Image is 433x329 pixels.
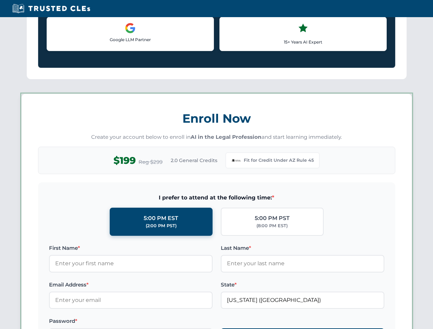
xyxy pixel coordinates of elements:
label: State [221,281,384,289]
input: Arizona (AZ) [221,292,384,309]
img: Trusted CLEs [10,3,92,14]
input: Enter your first name [49,255,213,272]
strong: AI in the Legal Profession [191,134,262,140]
span: 2.0 General Credits [171,157,217,164]
div: 5:00 PM EST [144,214,178,223]
div: 5:00 PM PST [255,214,290,223]
label: Last Name [221,244,384,252]
span: $199 [113,153,136,168]
label: First Name [49,244,213,252]
span: I prefer to attend at the following time: [49,193,384,202]
img: Google [125,23,136,34]
span: Reg $299 [139,158,163,166]
h3: Enroll Now [38,108,395,129]
input: Enter your email [49,292,213,309]
div: (2:00 PM PST) [146,222,177,229]
label: Email Address [49,281,213,289]
p: Google LLM Partner [52,36,208,43]
input: Enter your last name [221,255,384,272]
img: Arizona Bar [231,156,241,165]
span: Fit for Credit Under AZ Rule 45 [244,157,314,164]
p: 15+ Years AI Expert [225,39,381,45]
label: Password [49,317,213,325]
div: (8:00 PM EST) [256,222,288,229]
p: Create your account below to enroll in and start learning immediately. [38,133,395,141]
